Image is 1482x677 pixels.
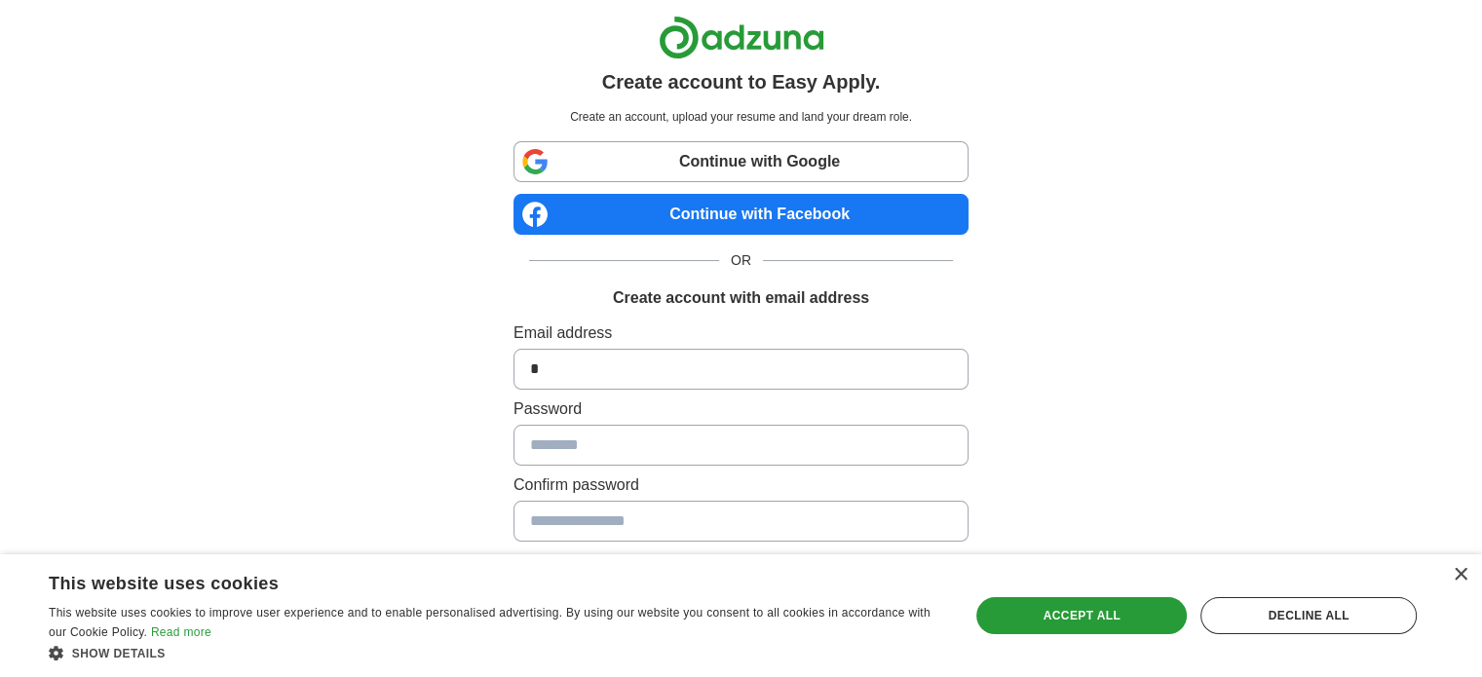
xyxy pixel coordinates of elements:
div: Accept all [976,597,1187,634]
label: Confirm password [513,473,969,497]
span: OR [719,250,763,271]
a: Continue with Google [513,141,969,182]
a: Continue with Facebook [513,194,969,235]
div: This website uses cookies [49,566,893,595]
h1: Create account to Easy Apply. [602,67,881,96]
div: Decline all [1200,597,1417,634]
img: Adzuna logo [659,16,824,59]
a: Read more, opens a new window [151,625,211,639]
label: Email address [513,321,969,345]
h1: Create account with email address [613,286,869,310]
p: Create an account, upload your resume and land your dream role. [517,108,965,126]
span: Show details [72,647,166,660]
div: Show details [49,643,942,662]
div: Close [1453,568,1467,583]
span: This website uses cookies to improve user experience and to enable personalised advertising. By u... [49,606,931,639]
label: Password [513,397,969,421]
